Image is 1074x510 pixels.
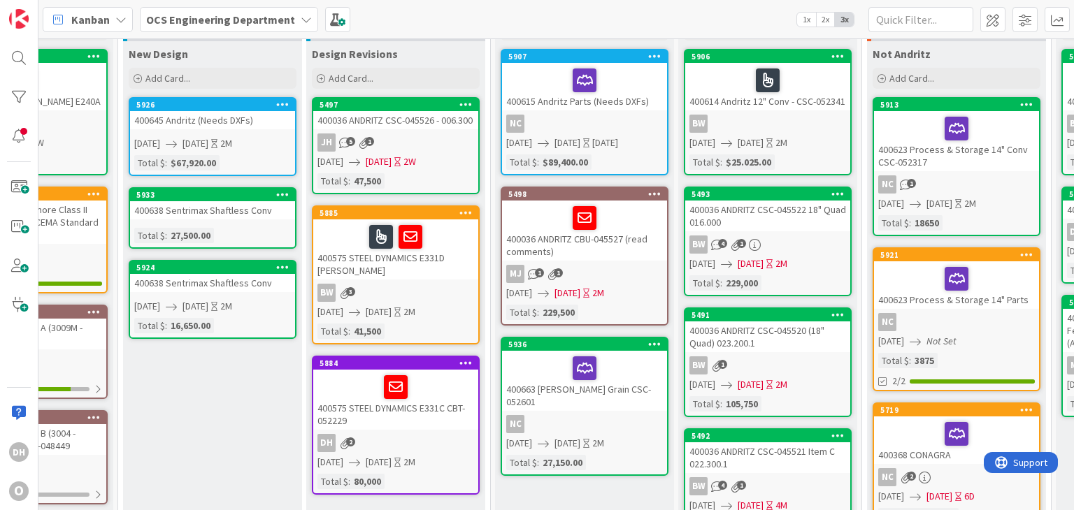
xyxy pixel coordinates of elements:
span: : [720,396,722,411]
div: 5913 [880,100,1039,110]
span: New Design [129,47,188,61]
div: Total $ [134,318,165,333]
span: 2 [346,437,355,446]
div: $25.025.00 [722,154,775,170]
span: : [348,173,350,189]
div: 5913 [874,99,1039,111]
span: Kanban [71,11,110,28]
div: 2M [964,196,976,211]
div: 400368 CONAGRA [874,416,1039,464]
div: 5491400036 ANDRITZ CSC-045520 (18" Quad) 023.200.1 [685,309,850,352]
div: 5906400614 Andritz 12" Conv - CSC-052341 [685,50,850,110]
span: 5 [346,137,355,146]
div: 5885 [320,208,478,218]
div: BW [317,284,336,302]
div: BW [685,356,850,374]
div: 5497 [320,100,478,110]
div: 5933 [130,189,295,201]
div: 400638 Sentrimax Shaftless Conv [130,274,295,292]
div: 5493 [692,189,850,199]
span: 2 [907,472,916,481]
span: [DATE] [506,286,532,300]
div: DH [317,434,336,452]
div: 5907400615 Andritz Parts (Needs DXFs) [502,50,667,110]
span: : [348,323,350,339]
span: 1 [907,179,916,188]
span: : [165,228,167,243]
span: 1 [535,268,544,277]
div: BW [689,235,708,254]
span: [DATE] [366,455,392,469]
div: Total $ [689,275,720,291]
span: [DATE] [926,196,952,211]
input: Quick Filter... [868,7,973,32]
div: 5492 [692,431,850,441]
div: NC [506,415,524,433]
span: 1 [554,268,563,277]
span: [DATE] [317,154,343,169]
span: [DATE] [878,196,904,211]
div: 5907 [502,50,667,63]
div: MJ [502,265,667,283]
span: Support [29,2,64,19]
div: 5907 [508,52,667,61]
div: 400623 Process & Storage 14" Conv CSC-052317 [874,111,1039,171]
div: 5492 [685,430,850,442]
div: 5933400638 Sentrimax Shaftless Conv [130,189,295,219]
div: 400036 ANDRITZ CSC-045521 Item C 022.300.1 [685,442,850,473]
div: 400575 STEEL DYNAMICS E331D [PERSON_NAME] [313,219,478,279]
div: JH [317,133,336,152]
div: 2M [403,455,415,469]
span: [DATE] [134,299,160,314]
div: 5498400036 ANDRITZ CBU-045527 (read comments) [502,188,667,261]
div: NC [874,468,1039,486]
div: 2M [775,377,787,392]
div: BW [689,477,708,495]
span: 4 [718,239,727,248]
div: 5936400663 [PERSON_NAME] Grain CSC-052601 [502,338,667,411]
div: Total $ [506,154,537,170]
div: BW [685,477,850,495]
div: BW [689,115,708,133]
div: Total $ [317,474,348,489]
div: 5491 [692,310,850,320]
div: 400036 ANDRITZ CSC-045522 18" Quad 016.000 [685,201,850,231]
div: 2M [220,136,232,151]
span: [DATE] [182,299,208,314]
span: 1 [737,481,746,490]
div: 5933 [136,190,295,200]
div: 229,500 [539,305,578,320]
div: 400615 Andritz Parts (Needs DXFs) [502,63,667,110]
div: 2M [775,256,787,271]
span: [DATE] [738,136,764,150]
div: 5493 [685,188,850,201]
div: 5498 [502,188,667,201]
span: Add Card... [329,72,373,85]
div: JH [313,133,478,152]
span: 1 [737,239,746,248]
div: 3875 [911,353,938,368]
div: 5492400036 ANDRITZ CSC-045521 Item C 022.300.1 [685,430,850,473]
div: NC [506,115,524,133]
span: 1 [718,360,727,369]
div: 6D [964,489,975,504]
div: 400614 Andritz 12" Conv - CSC-052341 [685,63,850,110]
div: 41,500 [350,323,385,339]
div: 400036 ANDRITZ CSC-045520 (18" Quad) 023.200.1 [685,321,850,352]
div: Total $ [689,154,720,170]
div: 5884 [313,357,478,370]
div: 5921 [874,249,1039,261]
div: 229,000 [722,275,761,291]
div: 5885400575 STEEL DYNAMICS E331D [PERSON_NAME] [313,207,478,279]
div: Total $ [134,228,165,243]
div: 5924 [130,261,295,274]
span: : [537,305,539,320]
div: BW [685,115,850,133]
div: 2M [403,305,415,319]
div: 80,000 [350,474,385,489]
span: [DATE] [689,377,715,392]
div: 5719400368 CONAGRA [874,404,1039,464]
div: O [9,481,29,501]
span: [DATE] [738,377,764,392]
span: : [537,455,539,470]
